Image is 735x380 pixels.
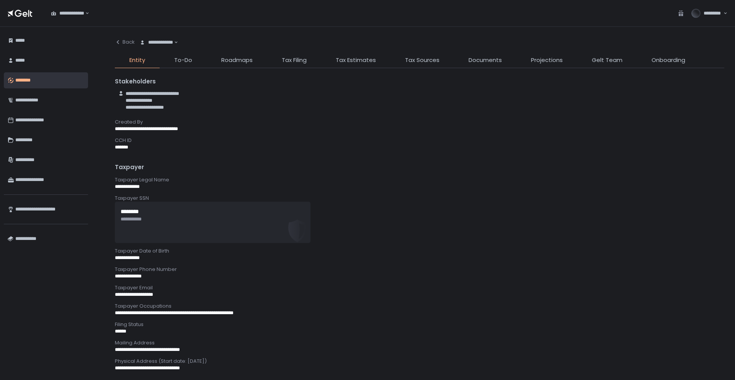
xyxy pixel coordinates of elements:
[129,56,145,65] span: Entity
[405,56,439,65] span: Tax Sources
[115,303,724,310] div: Taxpayer Occupations
[174,56,192,65] span: To-Do
[221,56,253,65] span: Roadmaps
[115,284,724,291] div: Taxpayer Email
[282,56,307,65] span: Tax Filing
[336,56,376,65] span: Tax Estimates
[115,248,724,254] div: Taxpayer Date of Birth
[115,163,724,172] div: Taxpayer
[115,195,724,202] div: Taxpayer SSN
[115,266,724,273] div: Taxpayer Phone Number
[469,56,502,65] span: Documents
[115,77,724,86] div: Stakeholders
[592,56,622,65] span: Gelt Team
[115,137,724,144] div: CCH ID
[84,10,85,17] input: Search for option
[115,39,135,46] div: Back
[115,119,724,126] div: Created By
[46,5,89,21] div: Search for option
[652,56,685,65] span: Onboarding
[135,34,178,51] div: Search for option
[115,176,724,183] div: Taxpayer Legal Name
[115,339,724,346] div: Mailing Address
[531,56,563,65] span: Projections
[115,321,724,328] div: Filing Status
[115,34,135,50] button: Back
[115,358,724,365] div: Physical Address (Start date: [DATE])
